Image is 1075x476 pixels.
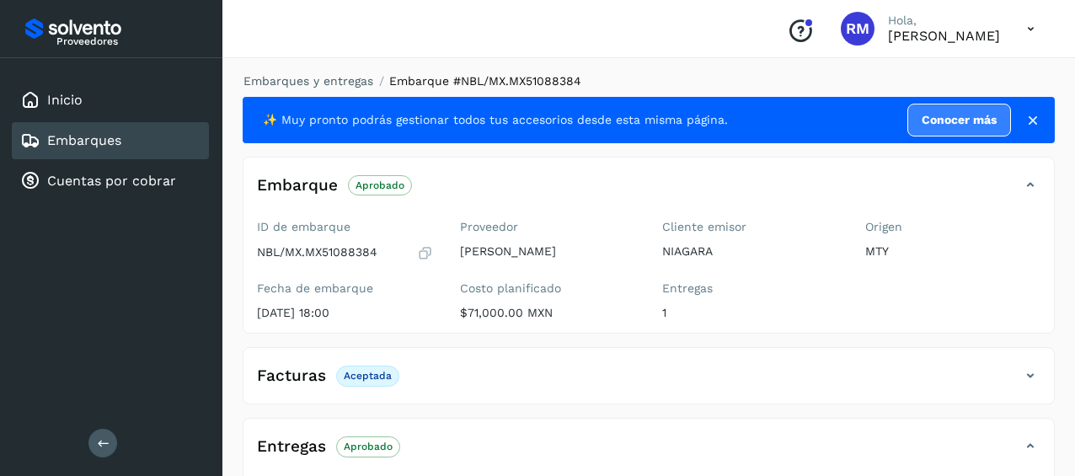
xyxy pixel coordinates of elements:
[56,35,202,47] p: Proveedores
[47,132,121,148] a: Embarques
[243,72,1055,90] nav: breadcrumb
[12,122,209,159] div: Embarques
[888,28,1000,44] p: RICARDO MONTEMAYOR
[47,92,83,108] a: Inicio
[389,74,581,88] span: Embarque #NBL/MX.MX51088384
[257,281,433,296] label: Fecha de embarque
[263,111,728,129] span: ✨ Muy pronto podrás gestionar todos tus accesorios desde esta misma página.
[257,306,433,320] p: [DATE] 18:00
[865,244,1041,259] p: MTY
[257,220,433,234] label: ID de embarque
[662,244,838,259] p: NIAGARA
[12,163,209,200] div: Cuentas por cobrar
[47,173,176,189] a: Cuentas por cobrar
[865,220,1041,234] label: Origen
[356,179,404,191] p: Aprobado
[257,176,338,195] h4: Embarque
[888,13,1000,28] p: Hola,
[257,245,377,259] p: NBL/MX.MX51088384
[243,361,1054,404] div: FacturasAceptada
[460,220,636,234] label: Proveedor
[12,82,209,119] div: Inicio
[460,281,636,296] label: Costo planificado
[662,306,838,320] p: 1
[662,281,838,296] label: Entregas
[257,366,326,386] h4: Facturas
[344,441,393,452] p: Aprobado
[907,104,1011,136] a: Conocer más
[460,244,636,259] p: [PERSON_NAME]
[460,306,636,320] p: $71,000.00 MXN
[344,370,392,382] p: Aceptada
[662,220,838,234] label: Cliente emisor
[243,171,1054,213] div: EmbarqueAprobado
[243,74,373,88] a: Embarques y entregas
[257,437,326,457] h4: Entregas
[243,432,1054,474] div: EntregasAprobado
